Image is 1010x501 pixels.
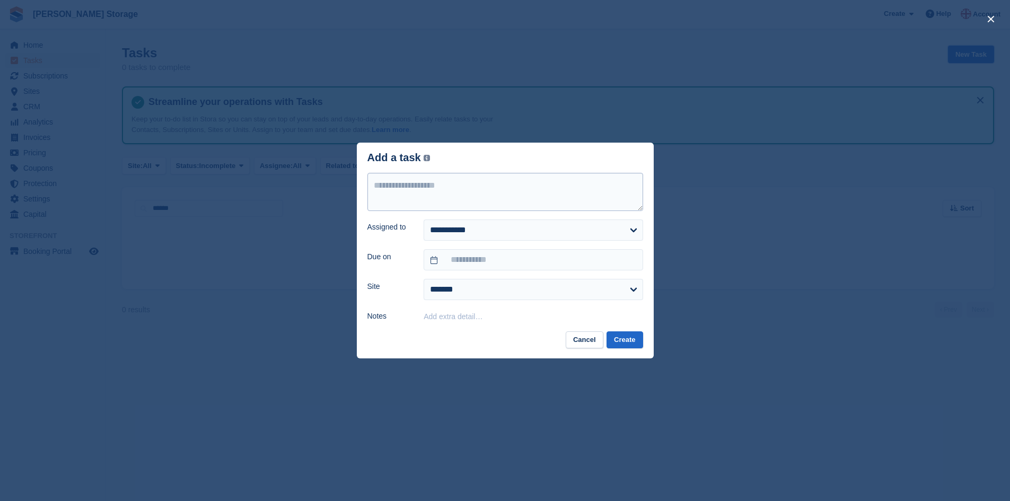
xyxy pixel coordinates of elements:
[566,331,603,349] button: Cancel
[424,312,482,321] button: Add extra detail…
[424,155,430,161] img: icon-info-grey-7440780725fd019a000dd9b08b2336e03edf1995a4989e88bcd33f0948082b44.svg
[367,222,411,233] label: Assigned to
[367,281,411,292] label: Site
[367,152,431,164] div: Add a task
[367,311,411,322] label: Notes
[982,11,999,28] button: close
[367,251,411,262] label: Due on
[607,331,643,349] button: Create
